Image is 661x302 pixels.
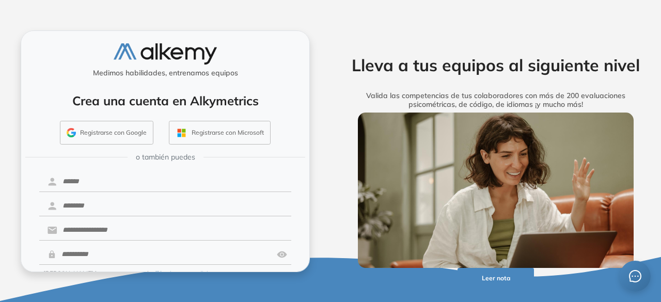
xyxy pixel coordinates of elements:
h5: Medimos habilidades, entrenamos equipos [25,69,305,77]
button: Registrarse con Microsoft [169,121,271,145]
span: message [629,270,641,282]
img: asd [277,245,287,264]
h4: Crea una cuenta en Alkymetrics [35,93,296,108]
img: logo-alkemy [114,43,217,65]
h2: Lleva a tus equipos al siguiente nivel [342,55,649,75]
img: GMAIL_ICON [67,128,76,137]
button: Términos y condiciones [155,269,222,278]
button: Registrarse con Google [60,121,153,145]
img: OUTLOOK_ICON [176,127,187,139]
button: Leer nota [458,268,534,288]
h5: Valida las competencias de tus colaboradores con más de 200 evaluaciones psicométricas, de código... [342,91,649,109]
span: [PERSON_NAME] la cuenta aceptas los [43,269,222,278]
span: o también puedes [136,152,195,163]
img: img-more-info [358,113,634,268]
